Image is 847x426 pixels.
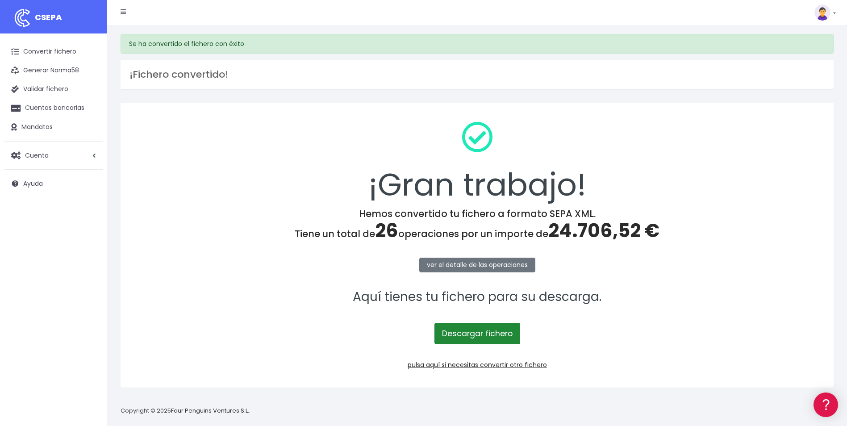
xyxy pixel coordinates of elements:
[132,287,822,307] p: Aquí tienes tu fichero para su descarga.
[9,113,170,127] a: Formatos
[123,257,172,266] a: POWERED BY ENCHANT
[11,7,33,29] img: logo
[4,174,103,193] a: Ayuda
[121,34,834,54] div: Se ha convertido el fichero con éxito
[4,99,103,117] a: Cuentas bancarias
[9,62,170,71] div: Información general
[132,208,822,242] h4: Hemos convertido tu fichero a formato SEPA XML. Tiene un total de operaciones por un importe de
[4,118,103,137] a: Mandatos
[9,76,170,90] a: Información general
[23,179,43,188] span: Ayuda
[129,69,825,80] h3: ¡Fichero convertido!
[121,406,250,416] p: Copyright © 2025 .
[9,155,170,168] a: Perfiles de empresas
[4,80,103,99] a: Validar fichero
[9,192,170,205] a: General
[4,61,103,80] a: Generar Norma58
[419,258,535,272] a: ver el detalle de las operaciones
[9,127,170,141] a: Problemas habituales
[9,228,170,242] a: API
[9,214,170,223] div: Programadores
[814,4,830,21] img: profile
[35,12,62,23] span: CSEPA
[548,217,659,244] span: 24.706,52 €
[4,146,103,165] a: Cuenta
[408,360,547,369] a: pulsa aquí si necesitas convertir otro fichero
[434,323,520,344] a: Descargar fichero
[25,150,49,159] span: Cuenta
[9,239,170,255] button: Contáctanos
[9,141,170,155] a: Videotutoriales
[132,114,822,208] div: ¡Gran trabajo!
[375,217,398,244] span: 26
[4,42,103,61] a: Convertir fichero
[9,99,170,107] div: Convertir ficheros
[9,177,170,186] div: Facturación
[171,406,249,415] a: Four Penguins Ventures S.L.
